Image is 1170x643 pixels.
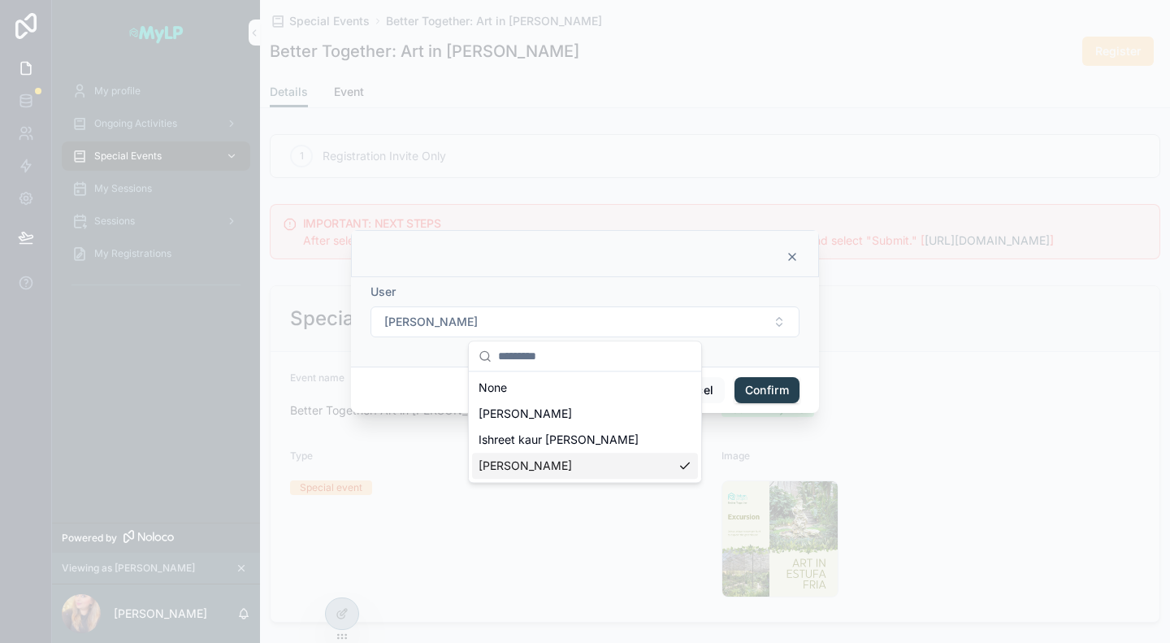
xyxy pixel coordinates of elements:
[479,406,572,422] span: [PERSON_NAME]
[472,375,698,401] div: None
[734,377,799,403] button: Confirm
[370,306,799,337] button: Select Button
[384,314,478,330] span: [PERSON_NAME]
[479,458,572,474] span: [PERSON_NAME]
[469,371,701,482] div: Suggestions
[370,285,396,298] span: User
[479,432,639,448] span: Ishreet kaur [PERSON_NAME]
